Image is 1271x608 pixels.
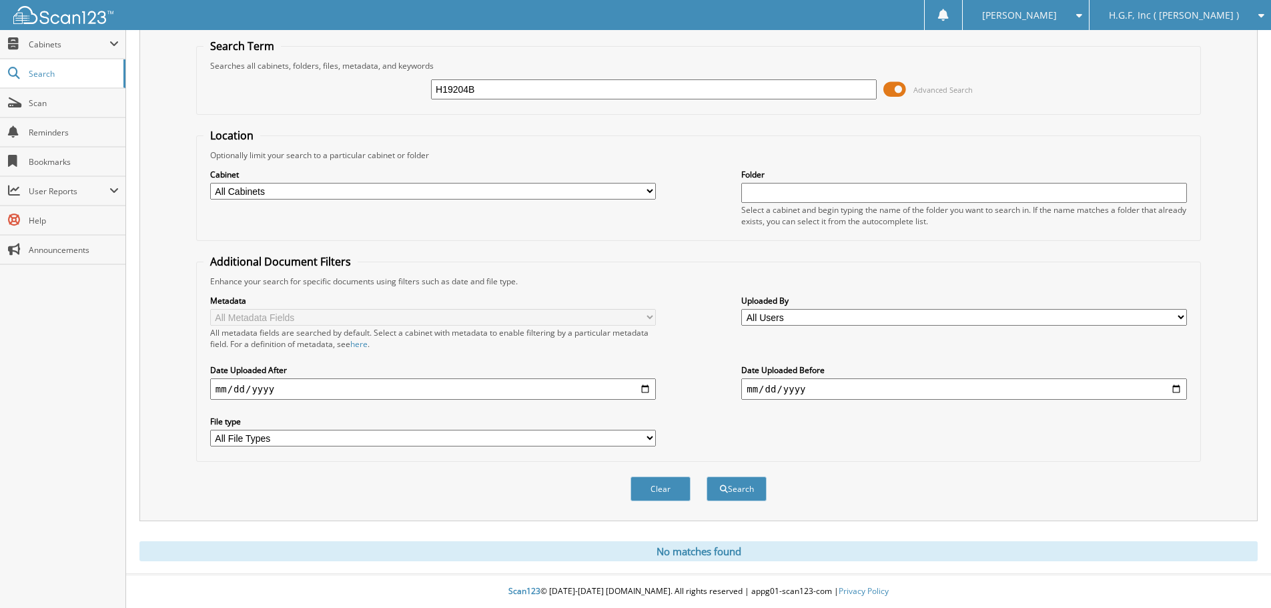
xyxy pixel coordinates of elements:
span: Search [29,68,117,79]
div: No matches found [139,541,1258,561]
a: here [350,338,368,350]
button: Search [707,477,767,501]
span: Reminders [29,127,119,138]
img: scan123-logo-white.svg [13,6,113,24]
legend: Location [203,128,260,143]
div: Searches all cabinets, folders, files, metadata, and keywords [203,60,1194,71]
legend: Search Term [203,39,281,53]
a: Privacy Policy [839,585,889,597]
span: Help [29,215,119,226]
span: User Reports [29,186,109,197]
div: All metadata fields are searched by default. Select a cabinet with metadata to enable filtering b... [210,327,656,350]
div: Enhance your search for specific documents using filters such as date and file type. [203,276,1194,287]
input: start [210,378,656,400]
label: File type [210,416,656,427]
span: Advanced Search [913,85,973,95]
legend: Additional Document Filters [203,254,358,269]
label: Uploaded By [741,295,1187,306]
label: Date Uploaded After [210,364,656,376]
span: Scan [29,97,119,109]
input: end [741,378,1187,400]
div: Select a cabinet and begin typing the name of the folder you want to search in. If the name match... [741,204,1187,227]
div: © [DATE]-[DATE] [DOMAIN_NAME]. All rights reserved | appg01-scan123-com | [126,575,1271,608]
label: Metadata [210,295,656,306]
label: Folder [741,169,1187,180]
span: Announcements [29,244,119,256]
span: Scan123 [508,585,540,597]
label: Cabinet [210,169,656,180]
span: Cabinets [29,39,109,50]
span: Bookmarks [29,156,119,168]
span: [PERSON_NAME] [982,11,1057,19]
button: Clear [630,477,691,501]
div: Optionally limit your search to a particular cabinet or folder [203,149,1194,161]
label: Date Uploaded Before [741,364,1187,376]
span: H.G.F, Inc ( [PERSON_NAME] ) [1109,11,1239,19]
